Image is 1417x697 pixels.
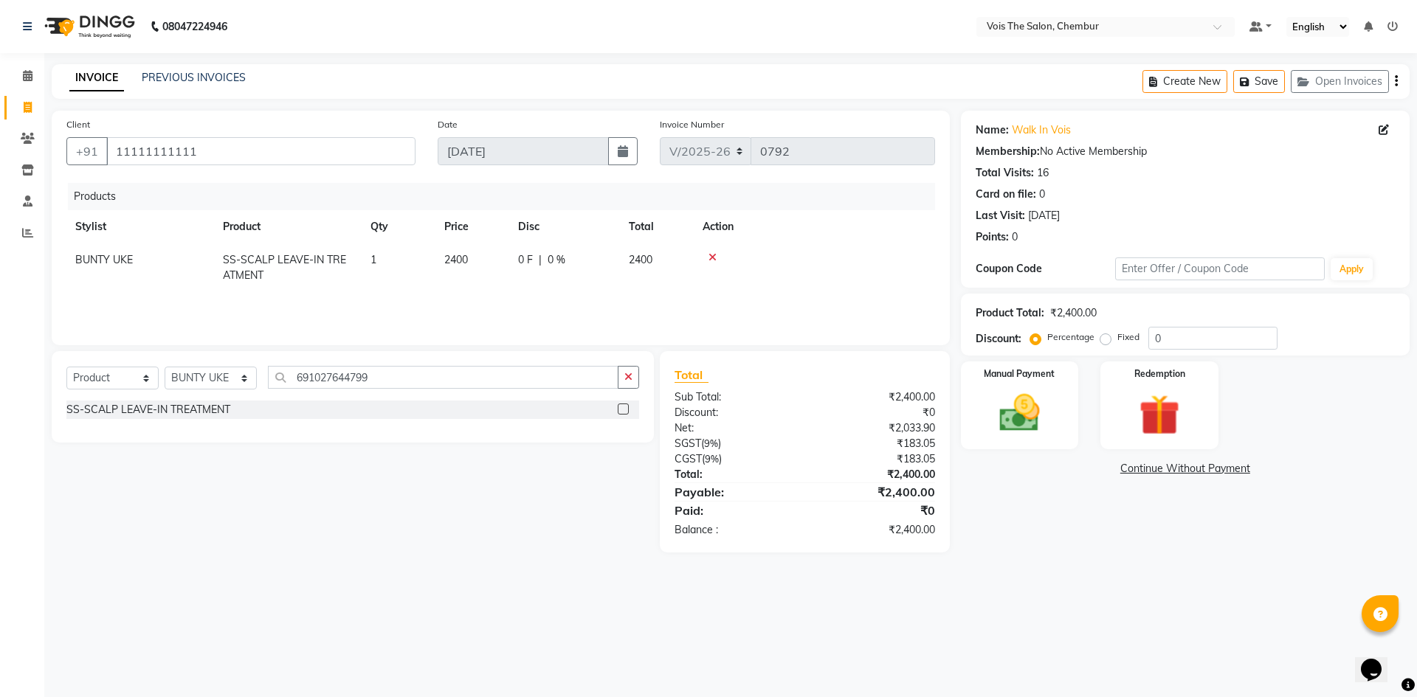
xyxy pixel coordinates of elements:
[620,210,694,243] th: Total
[804,451,945,467] div: ₹183.05
[106,137,416,165] input: Search by Name/Mobile/Email/Code
[663,467,804,482] div: Total:
[964,461,1407,476] a: Continue Without Payment
[435,210,509,243] th: Price
[223,253,346,282] span: SS-SCALP LEAVE-IN TREATMENT
[1233,70,1285,93] button: Save
[976,187,1036,202] div: Card on file:
[1039,187,1045,202] div: 0
[804,522,945,538] div: ₹2,400.00
[75,253,133,266] span: BUNTY UKE
[1012,229,1018,245] div: 0
[518,252,533,268] span: 0 F
[539,252,542,268] span: |
[1037,165,1049,181] div: 16
[1117,330,1140,344] label: Fixed
[1134,367,1185,381] label: Redemption
[804,483,945,501] div: ₹2,400.00
[214,210,362,243] th: Product
[1331,258,1373,280] button: Apply
[660,118,724,131] label: Invoice Number
[804,420,945,436] div: ₹2,033.90
[1291,70,1389,93] button: Open Invoices
[629,253,652,266] span: 2400
[804,502,945,519] div: ₹0
[663,420,804,436] div: Net:
[804,405,945,420] div: ₹0
[69,65,124,91] a: INVOICE
[663,522,804,538] div: Balance :
[1126,389,1193,440] img: _gift.svg
[370,253,376,266] span: 1
[987,389,1053,437] img: _cash.svg
[66,210,214,243] th: Stylist
[444,253,468,266] span: 2400
[675,367,708,383] span: Total
[1355,638,1402,682] iframe: chat widget
[1115,257,1325,280] input: Enter Offer / Coupon Code
[976,331,1021,347] div: Discount:
[663,483,804,501] div: Payable:
[663,451,804,467] div: ( )
[142,71,246,84] a: PREVIOUS INVOICES
[268,366,618,389] input: Search or Scan
[68,183,946,210] div: Products
[976,261,1115,277] div: Coupon Code
[66,402,230,417] div: SS-SCALP LEAVE-IN TREATMENT
[548,252,565,268] span: 0 %
[362,210,435,243] th: Qty
[1142,70,1227,93] button: Create New
[663,502,804,519] div: Paid:
[804,467,945,482] div: ₹2,400.00
[162,6,227,47] b: 08047224946
[705,453,719,465] span: 9%
[984,367,1055,381] label: Manual Payment
[804,436,945,451] div: ₹183.05
[675,437,701,450] span: SGST
[1012,122,1071,138] a: Walk In Vois
[704,437,718,449] span: 9%
[804,389,945,405] div: ₹2,400.00
[1050,305,1097,321] div: ₹2,400.00
[1047,330,1094,344] label: Percentage
[976,208,1025,223] div: Last Visit:
[663,436,804,451] div: ( )
[663,389,804,405] div: Sub Total:
[66,137,108,165] button: +91
[38,6,139,47] img: logo
[66,118,90,131] label: Client
[976,165,1034,181] div: Total Visits:
[694,210,935,243] th: Action
[663,405,804,420] div: Discount:
[675,452,702,465] span: CGST
[976,144,1395,159] div: No Active Membership
[976,144,1040,159] div: Membership:
[976,229,1009,245] div: Points:
[976,305,1044,321] div: Product Total:
[438,118,458,131] label: Date
[976,122,1009,138] div: Name:
[1028,208,1060,223] div: [DATE]
[509,210,620,243] th: Disc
